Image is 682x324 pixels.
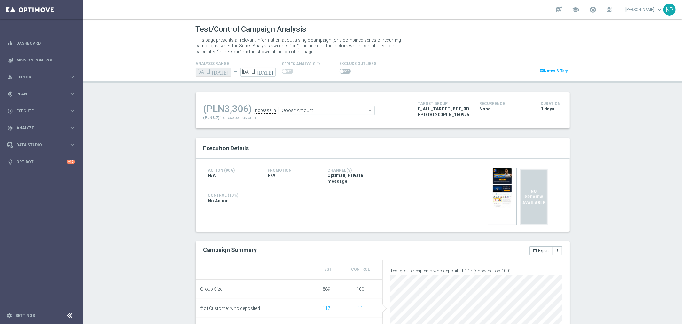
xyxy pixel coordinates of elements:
[212,68,231,75] i: [DATE]
[67,160,75,164] div: +10
[240,68,276,77] input: Select Date
[625,5,663,14] a: [PERSON_NAME]keyboard_arrow_down
[231,69,240,75] div: —
[16,75,69,79] span: Explore
[529,246,553,255] button: open_in_browser Export
[351,267,370,271] span: Control
[553,246,562,255] button: more_vert
[540,69,544,73] i: chat
[7,125,13,131] i: track_changes
[208,193,438,198] h4: Control (10%)
[16,143,69,147] span: Data Studio
[16,52,75,69] a: Mission Control
[7,159,75,165] button: lightbulb Optibot +10
[7,142,69,148] div: Data Studio
[7,109,75,114] button: play_circle_outline Execute keyboard_arrow_right
[268,168,318,173] h4: Promotion
[328,168,378,173] h4: Channel(s)
[208,198,229,204] span: No Action
[7,159,13,165] i: lightbulb
[7,75,75,80] button: person_search Explore keyboard_arrow_right
[7,142,75,148] button: Data Studio keyboard_arrow_right
[221,116,257,120] span: increase per customer
[539,68,570,75] a: chatNotes & Tags
[7,92,75,97] button: gps_fixed Plan keyboard_arrow_right
[7,74,69,80] div: Explore
[16,109,69,113] span: Execute
[7,108,13,114] i: play_circle_outline
[203,247,257,253] h2: Campaign Summary
[7,126,75,131] button: track_changes Analyze keyboard_arrow_right
[69,108,75,114] i: keyboard_arrow_right
[268,173,276,178] span: N/A
[317,62,320,66] i: info_outline
[533,248,537,253] i: open_in_browser
[255,108,276,114] div: increase in
[572,6,579,13] span: school
[390,268,562,274] p: Test group recipients who deposited: 117 (showing top 100)
[322,267,332,271] span: Test
[323,306,331,311] span: Show unique customers
[196,61,282,66] h4: analysis range
[69,91,75,97] i: keyboard_arrow_right
[7,91,69,97] div: Plan
[323,287,331,292] span: 889
[7,153,75,170] div: Optibot
[7,58,75,63] button: Mission Control
[328,173,378,184] span: Optimail, Private message
[7,91,13,97] i: gps_fixed
[69,74,75,80] i: keyboard_arrow_right
[541,106,555,112] span: 1 days
[520,168,548,226] img: noPreview.svg
[200,287,223,292] span: Group Size
[480,101,531,106] h4: Recurrence
[7,108,69,114] div: Execute
[16,153,67,170] a: Optibot
[358,306,363,311] span: Show unique customers
[203,145,249,151] span: Execution Details
[7,40,13,46] i: equalizer
[7,52,75,69] div: Mission Control
[257,68,276,75] i: [DATE]
[196,37,410,54] p: This page presents all relevant information about a single campaign (or a combined series of recu...
[16,92,69,96] span: Plan
[16,126,69,130] span: Analyze
[480,106,491,112] span: None
[418,106,470,117] span: E_ALL_TARGET_BET_3DEPO DO 200PLN_160925
[15,314,35,318] a: Settings
[16,35,75,52] a: Dashboard
[418,101,470,106] h4: Target Group
[6,313,12,319] i: settings
[200,306,260,311] span: # of Customer who deposited
[208,173,216,178] span: N/A
[69,125,75,131] i: keyboard_arrow_right
[208,168,258,173] h4: Action (90%)
[656,6,663,13] span: keyboard_arrow_down
[663,4,676,16] div: KP
[7,125,69,131] div: Analyze
[203,103,252,115] div: (PLN3,306)
[7,74,13,80] i: person_search
[282,62,316,66] span: series analysis
[7,41,75,46] button: equalizer Dashboard
[196,25,307,34] h1: Test/Control Campaign Analysis
[488,168,517,225] img: 20537.jpeg
[340,61,377,66] h4: Exclude Outliers
[357,287,365,292] span: 100
[69,142,75,148] i: keyboard_arrow_right
[555,248,560,253] i: more_vert
[203,116,220,120] span: (PLN3.7)
[541,101,562,106] h4: Duration
[7,35,75,52] div: Dashboard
